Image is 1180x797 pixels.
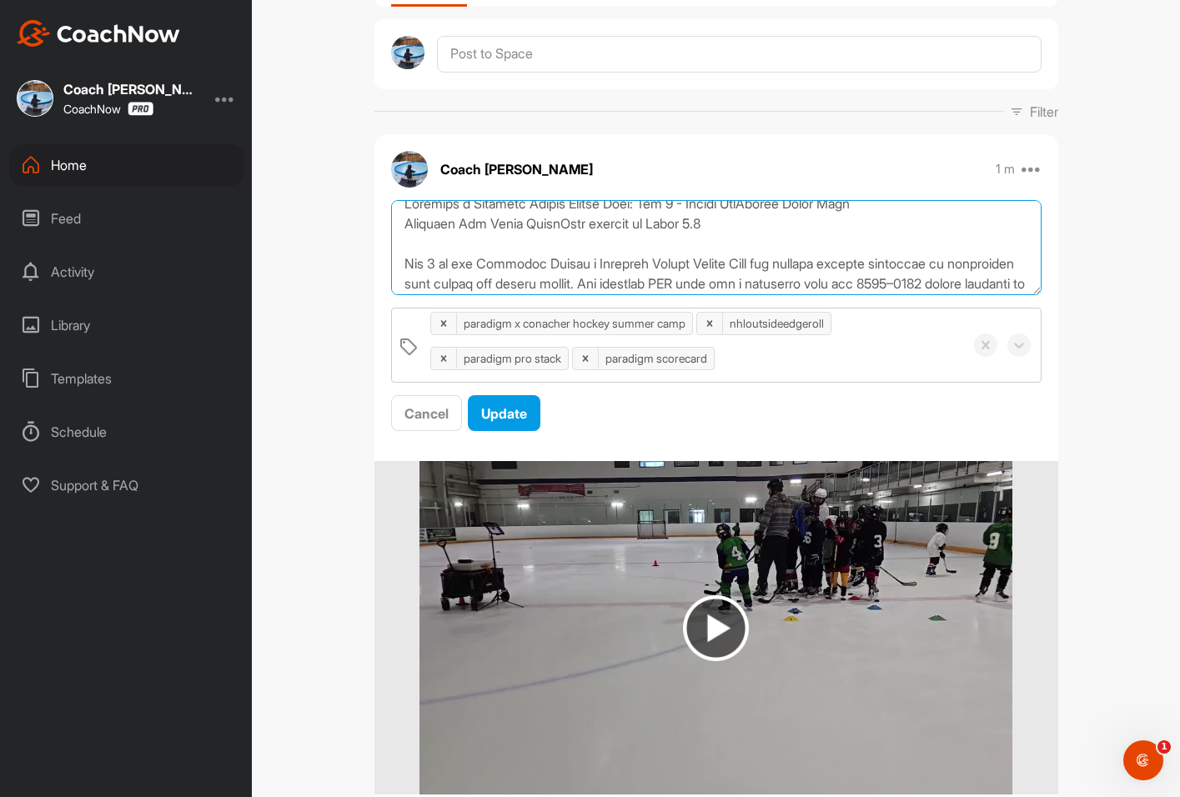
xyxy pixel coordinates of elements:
[996,161,1015,178] p: 1 m
[391,200,1042,296] textarea: Loremips d Sitametc Adipis Elitse Doei: Tem 9 - Incidi UtlAboree Dolor Magn Aliquaen Adm Venia Qu...
[683,595,749,661] img: play
[440,159,593,179] p: Coach [PERSON_NAME]
[391,395,462,431] button: Cancel
[457,310,692,337] div: paradigm x conacher hockey summer camp
[419,461,1012,794] img: media
[9,411,244,453] div: Schedule
[9,304,244,346] div: Library
[1030,102,1058,122] p: Filter
[1123,740,1163,780] iframe: Intercom live chat
[128,102,153,116] img: CoachNow Pro
[9,198,244,239] div: Feed
[723,310,831,337] div: nhloutsideedgeroll
[9,144,244,186] div: Home
[1157,740,1171,754] span: 1
[63,102,153,116] div: CoachNow
[17,20,180,47] img: CoachNow
[9,464,244,506] div: Support & FAQ
[481,405,527,422] span: Update
[404,405,449,422] span: Cancel
[391,36,425,70] img: avatar
[9,358,244,399] div: Templates
[63,83,197,96] div: Coach [PERSON_NAME]
[599,345,714,372] div: paradigm scorecard
[9,251,244,293] div: Activity
[457,345,568,372] div: paradigm pro stack
[468,395,540,431] button: Update
[17,80,53,117] img: square_9c4a4b4bc6844270c1d3c4487770f3a3.jpg
[391,151,428,188] img: avatar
